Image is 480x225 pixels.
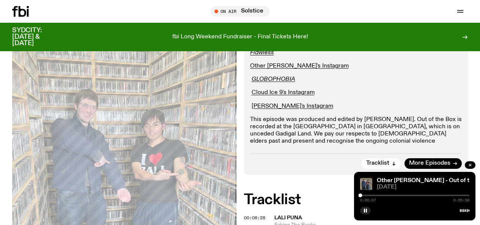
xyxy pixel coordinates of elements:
img: Matt Do & Other Joe [360,178,372,190]
h3: SYDCITY: [DATE] & [DATE] [12,27,61,47]
span: 00:08:28 [244,215,265,221]
button: Tracklist [362,158,401,169]
span: Lali Puna [274,215,302,220]
span: 0:59:58 [453,198,469,202]
button: On AirSolstice [211,6,269,17]
p: fbi Long Weekend Fundraiser - Final Tickets Here! [172,34,308,41]
p: This episode was produced and edited by [PERSON_NAME]. Out of the Box is recorded at the [GEOGRAP... [250,116,462,160]
button: 00:08:28 [244,216,265,220]
a: Other [PERSON_NAME]'s Instagram [250,63,349,69]
a: Flawless [250,50,274,56]
span: 0:00:07 [360,198,376,202]
span: Tracklist [366,160,389,166]
a: Cloud Ice 9's Instagram [252,90,315,96]
a: More Episodes [404,158,462,169]
span: More Episodes [409,160,450,166]
a: [PERSON_NAME]'s Instagram [252,103,333,109]
h2: Tracklist [244,193,468,207]
a: GLOBOPHOBIA [252,76,295,82]
span: [DATE] [377,184,469,190]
